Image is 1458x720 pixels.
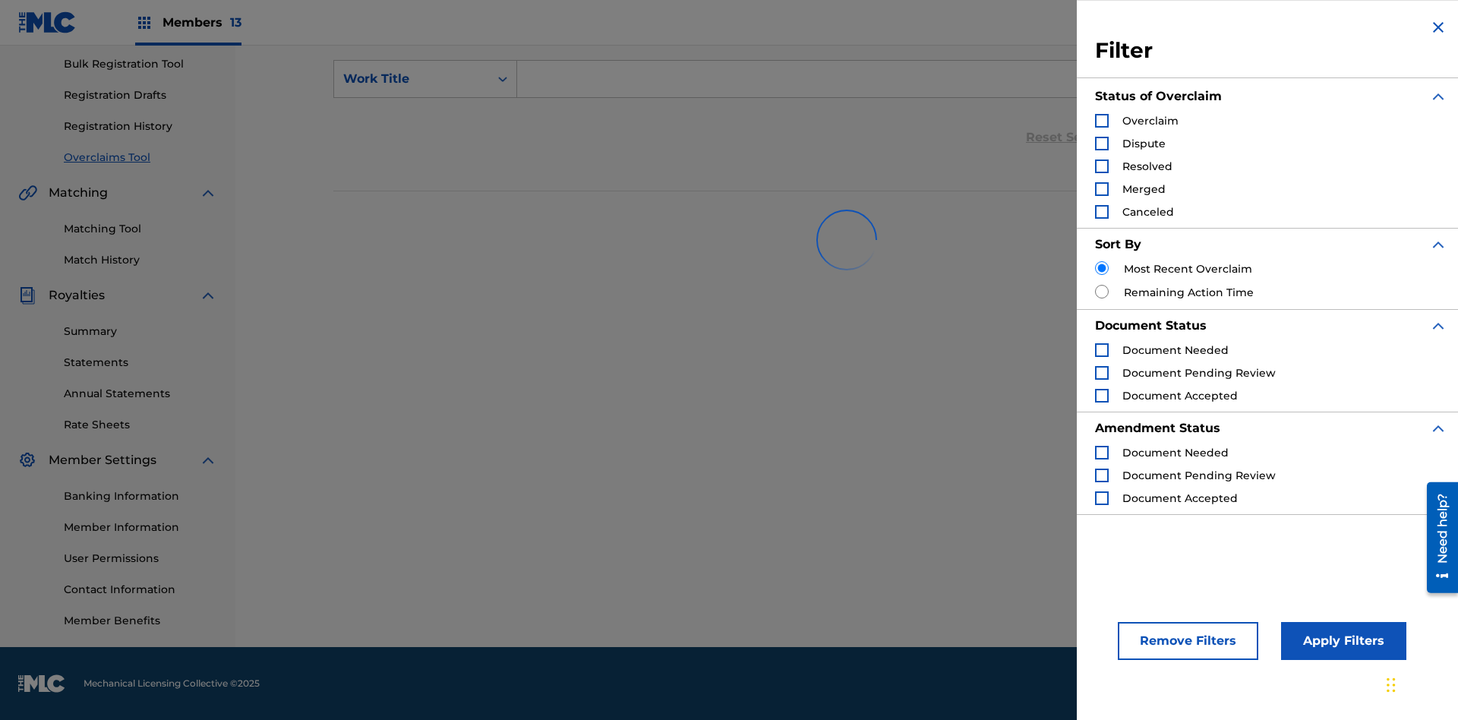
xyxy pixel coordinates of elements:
img: MLC Logo [18,11,77,33]
strong: Amendment Status [1095,421,1220,435]
a: Matching Tool [64,221,217,237]
a: User Permissions [64,551,217,567]
img: Matching [18,184,37,202]
span: Document Pending Review [1122,366,1276,380]
a: Registration Drafts [64,87,217,103]
a: Member Benefits [64,613,217,629]
span: Resolved [1122,159,1172,173]
button: Apply Filters [1281,622,1406,660]
a: Bulk Registration Tool [64,56,217,72]
img: Member Settings [18,451,36,469]
span: Merged [1122,182,1166,196]
img: expand [199,286,217,305]
h3: Filter [1095,37,1447,65]
span: Document Accepted [1122,491,1238,505]
span: Matching [49,184,108,202]
img: expand [199,451,217,469]
img: expand [199,184,217,202]
img: Top Rightsholders [135,14,153,32]
span: Document Accepted [1122,389,1238,403]
img: expand [1429,235,1447,254]
span: Document Pending Review [1122,469,1276,482]
a: Statements [64,355,217,371]
span: Document Needed [1122,446,1229,459]
div: Work Title [343,70,480,88]
iframe: Resource Center [1415,476,1458,601]
a: Banking Information [64,488,217,504]
button: Remove Filters [1118,622,1258,660]
img: preloader [803,197,889,283]
a: Registration History [64,118,217,134]
span: Dispute [1122,137,1166,150]
span: Document Needed [1122,343,1229,357]
a: Overclaims Tool [64,150,217,166]
iframe: Chat Widget [1382,647,1458,720]
a: Match History [64,252,217,268]
span: Members [163,14,241,31]
img: expand [1429,87,1447,106]
img: close [1429,18,1447,36]
img: expand [1429,317,1447,335]
span: Mechanical Licensing Collective © 2025 [84,677,260,690]
form: Search Form [333,60,1360,168]
span: Royalties [49,286,105,305]
a: Annual Statements [64,386,217,402]
strong: Status of Overclaim [1095,89,1222,103]
strong: Document Status [1095,318,1207,333]
span: Member Settings [49,451,156,469]
span: Overclaim [1122,114,1179,128]
img: Royalties [18,286,36,305]
img: expand [1429,419,1447,437]
div: Drag [1387,662,1396,708]
a: Summary [64,324,217,339]
span: 13 [230,15,241,30]
a: Contact Information [64,582,217,598]
a: Member Information [64,519,217,535]
a: Rate Sheets [64,417,217,433]
img: logo [18,674,65,693]
label: Remaining Action Time [1124,285,1254,301]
